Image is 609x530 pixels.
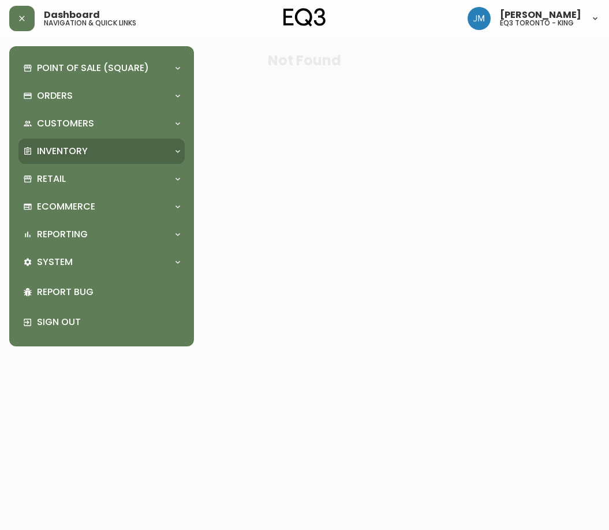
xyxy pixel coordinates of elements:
[18,111,185,136] div: Customers
[37,62,149,74] p: Point of Sale (Square)
[500,10,581,20] span: [PERSON_NAME]
[37,228,88,241] p: Reporting
[37,316,180,329] p: Sign Out
[18,139,185,164] div: Inventory
[18,222,185,247] div: Reporting
[18,307,185,337] div: Sign Out
[18,55,185,81] div: Point of Sale (Square)
[37,286,180,298] p: Report Bug
[500,20,574,27] h5: eq3 toronto - king
[37,89,73,102] p: Orders
[44,10,100,20] span: Dashboard
[37,145,88,158] p: Inventory
[18,166,185,192] div: Retail
[468,7,491,30] img: b88646003a19a9f750de19192e969c24
[283,8,326,27] img: logo
[37,200,95,213] p: Ecommerce
[37,117,94,130] p: Customers
[18,83,185,109] div: Orders
[18,277,185,307] div: Report Bug
[18,194,185,219] div: Ecommerce
[37,256,73,268] p: System
[44,20,136,27] h5: navigation & quick links
[18,249,185,275] div: System
[37,173,66,185] p: Retail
